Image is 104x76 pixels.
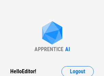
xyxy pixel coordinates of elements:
img: Apprentice AI [39,21,66,46]
span: Logout [70,69,85,74]
div: AI [65,46,70,52]
div: APPRENTICE [34,46,63,52]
